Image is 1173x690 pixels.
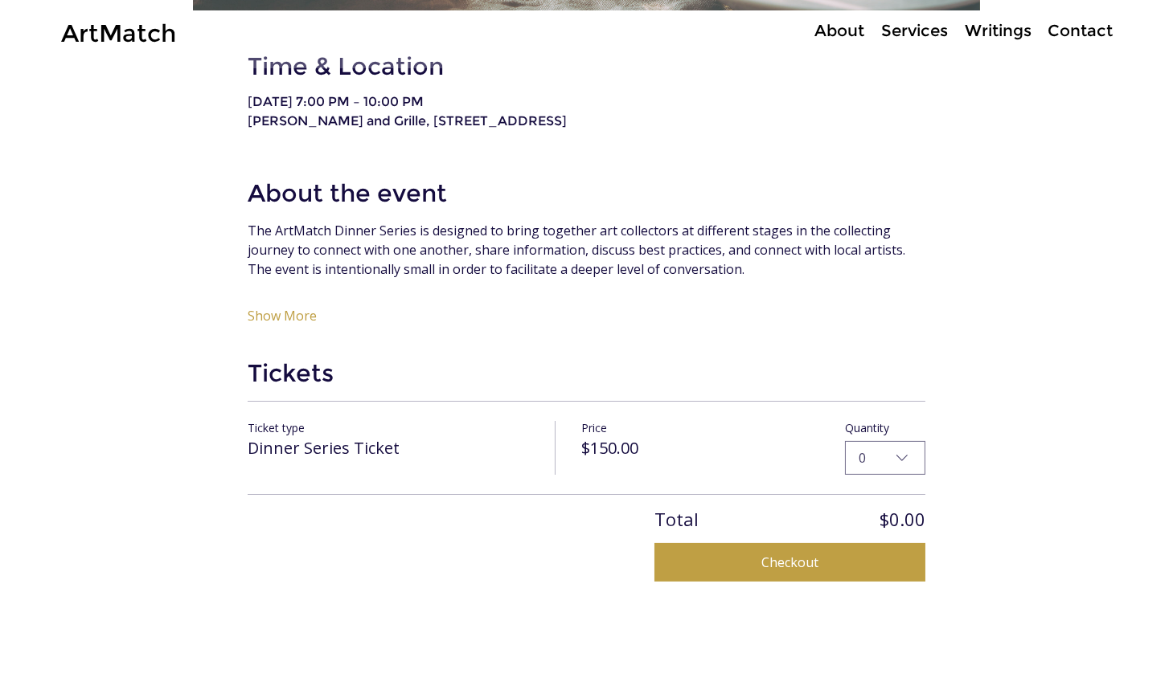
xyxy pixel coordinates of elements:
[581,438,819,458] p: $150.00
[806,19,872,43] a: About
[872,19,956,43] a: Services
[956,19,1040,43] a: Writings
[248,308,317,324] button: Show More
[248,178,925,209] h2: About the event
[248,357,925,389] h2: Tickets
[61,18,176,48] a: ArtMatch
[1040,19,1120,43] a: Contact
[806,19,872,43] p: About
[248,113,925,129] p: [PERSON_NAME] and Grille, [STREET_ADDRESS]
[248,94,925,110] p: [DATE] 7:00 PM – 10:00 PM
[880,511,925,527] p: $0.00
[654,511,699,527] p: Total
[845,421,925,435] label: Quantity
[1040,19,1121,43] p: Contact
[755,19,1120,43] nav: Site
[248,222,908,278] span: The ArtMatch Dinner Series is designed to bring together art collectors at different stages in th...
[248,420,305,435] span: Ticket type
[873,19,956,43] p: Services
[248,438,529,458] h3: Dinner Series Ticket
[581,420,607,435] span: Price
[654,543,925,582] button: Checkout
[859,448,866,467] div: 0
